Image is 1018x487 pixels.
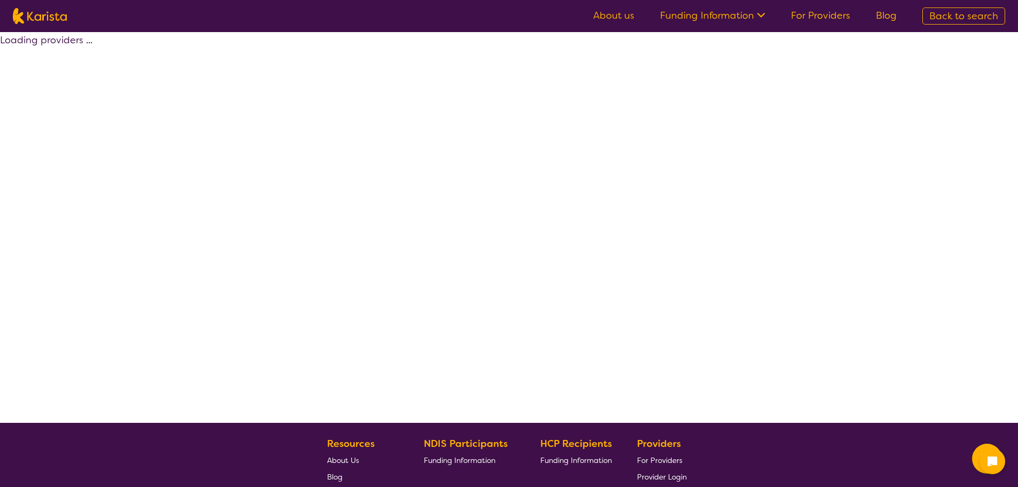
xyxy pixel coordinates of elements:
a: Funding Information [424,452,516,468]
a: Blog [876,9,897,22]
a: For Providers [637,452,687,468]
button: Channel Menu [972,444,1002,474]
span: About Us [327,455,359,465]
span: Funding Information [424,455,495,465]
span: Back to search [929,10,998,22]
span: Provider Login [637,472,687,482]
a: Provider Login [637,468,687,485]
b: Providers [637,437,681,450]
a: Blog [327,468,399,485]
b: HCP Recipients [540,437,612,450]
b: NDIS Participants [424,437,508,450]
span: Funding Information [540,455,612,465]
a: Funding Information [540,452,612,468]
a: Funding Information [660,9,765,22]
a: About Us [327,452,399,468]
span: For Providers [637,455,682,465]
a: For Providers [791,9,850,22]
a: About us [593,9,634,22]
b: Resources [327,437,375,450]
a: Back to search [922,7,1005,25]
img: Karista logo [13,8,67,24]
span: Blog [327,472,343,482]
